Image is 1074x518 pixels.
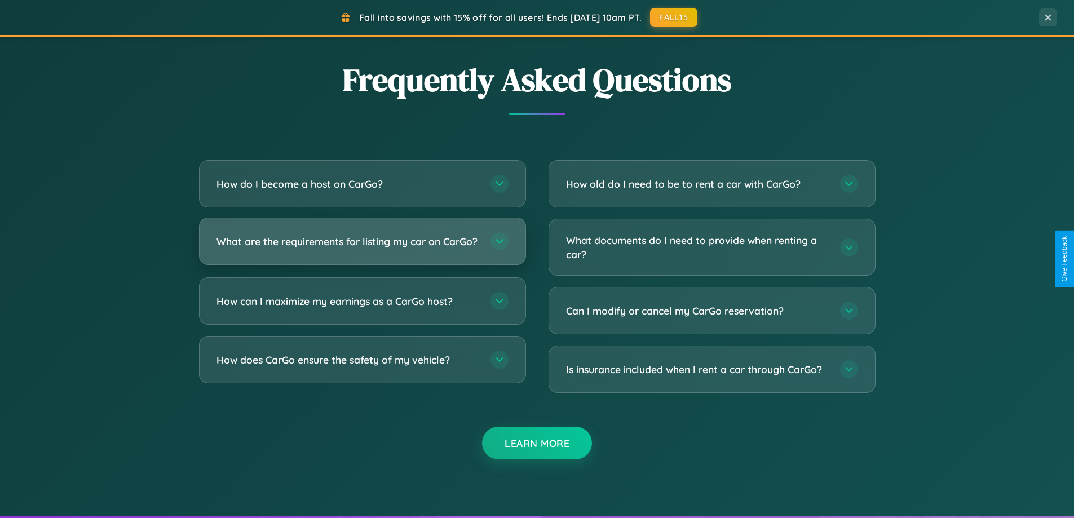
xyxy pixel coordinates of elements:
[216,294,479,308] h3: How can I maximize my earnings as a CarGo host?
[566,233,829,261] h3: What documents do I need to provide when renting a car?
[566,304,829,318] h3: Can I modify or cancel my CarGo reservation?
[359,12,642,23] span: Fall into savings with 15% off for all users! Ends [DATE] 10am PT.
[650,8,697,27] button: FALL15
[216,353,479,367] h3: How does CarGo ensure the safety of my vehicle?
[566,177,829,191] h3: How old do I need to be to rent a car with CarGo?
[482,427,592,459] button: Learn More
[566,362,829,377] h3: Is insurance included when I rent a car through CarGo?
[1060,236,1068,282] div: Give Feedback
[216,234,479,249] h3: What are the requirements for listing my car on CarGo?
[199,58,876,101] h2: Frequently Asked Questions
[216,177,479,191] h3: How do I become a host on CarGo?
